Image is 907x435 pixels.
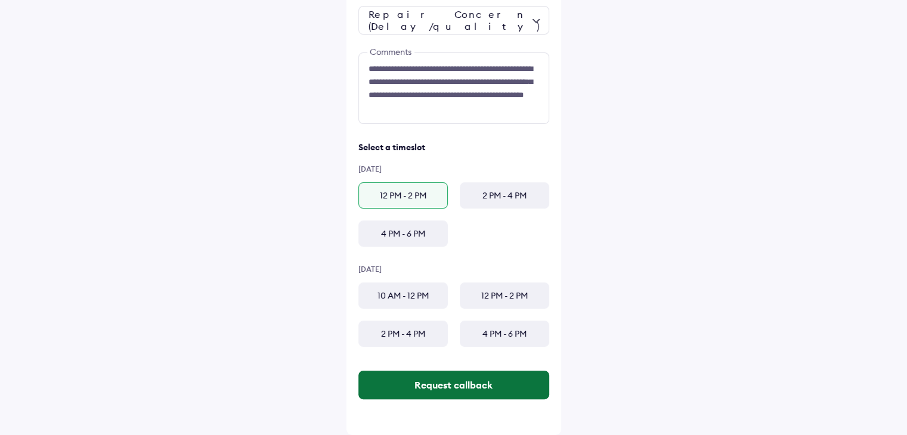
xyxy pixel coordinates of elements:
[460,321,549,347] div: 4 PM - 6 PM
[460,282,549,309] div: 12 PM - 2 PM
[358,265,549,274] div: [DATE]
[460,182,549,209] div: 2 PM - 4 PM
[358,182,448,209] div: 12 PM - 2 PM
[358,371,549,399] button: Request callback
[358,321,448,347] div: 2 PM - 4 PM
[358,282,448,309] div: 10 AM - 12 PM
[358,220,448,247] div: 4 PM - 6 PM
[358,164,549,173] div: [DATE]
[358,142,549,153] div: Select a timeslot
